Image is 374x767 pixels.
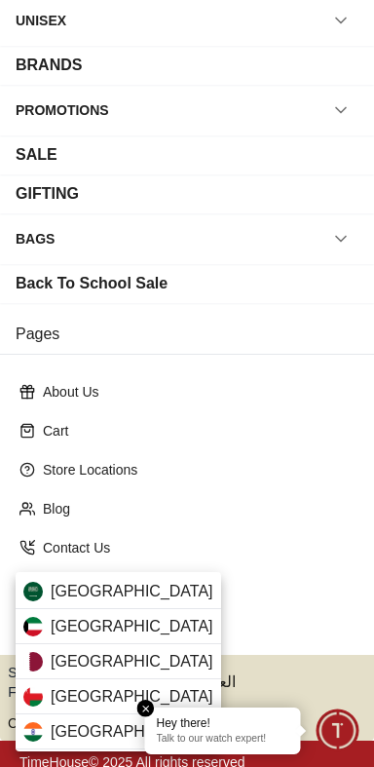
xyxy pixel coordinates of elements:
[51,720,213,744] span: [GEOGRAPHIC_DATA]
[23,617,43,636] img: Kuwait
[51,615,213,638] span: [GEOGRAPHIC_DATA]
[317,709,359,752] div: Chat Widget
[157,733,289,747] p: Talk to our watch expert!
[23,652,43,671] img: Qatar
[157,715,289,731] div: Hey there!
[51,685,213,709] span: [GEOGRAPHIC_DATA]
[23,687,43,707] img: Oman
[51,580,213,603] span: [GEOGRAPHIC_DATA]
[137,700,155,717] em: Close tooltip
[23,582,43,601] img: Saudi Arabia
[51,650,213,673] span: [GEOGRAPHIC_DATA]
[23,722,43,742] img: India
